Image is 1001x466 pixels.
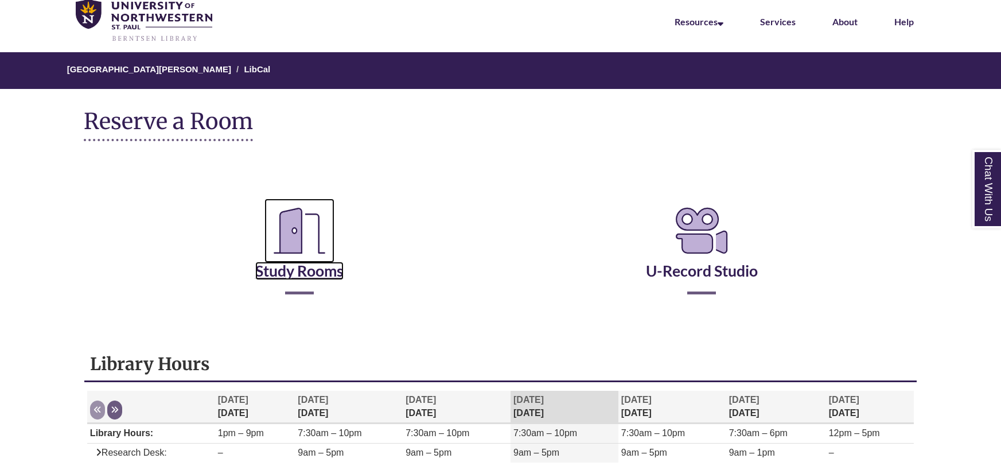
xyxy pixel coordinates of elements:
[87,424,215,444] td: Library Hours:
[90,448,167,457] span: Research Desk:
[295,391,403,424] th: [DATE]
[621,448,667,457] span: 9am – 5pm
[511,391,618,424] th: [DATE]
[406,395,436,405] span: [DATE]
[675,16,723,27] a: Resources
[298,448,344,457] span: 9am – 5pm
[760,16,796,27] a: Services
[84,170,917,328] div: Reserve a Room
[218,448,223,457] span: –
[729,395,759,405] span: [DATE]
[406,448,451,457] span: 9am – 5pm
[829,395,859,405] span: [DATE]
[829,428,880,438] span: 12pm – 5pm
[298,428,361,438] span: 7:30am – 10pm
[406,428,469,438] span: 7:30am – 10pm
[726,391,826,424] th: [DATE]
[729,448,775,457] span: 9am – 1pm
[255,233,344,280] a: Study Rooms
[513,428,577,438] span: 7:30am – 10pm
[646,233,758,280] a: U-Record Studio
[826,391,914,424] th: [DATE]
[298,395,328,405] span: [DATE]
[513,395,544,405] span: [DATE]
[403,391,511,424] th: [DATE]
[621,395,652,405] span: [DATE]
[67,64,231,74] a: [GEOGRAPHIC_DATA][PERSON_NAME]
[90,353,911,375] h1: Library Hours
[107,401,122,420] button: Next week
[621,428,685,438] span: 7:30am – 10pm
[618,391,726,424] th: [DATE]
[84,109,253,141] h1: Reserve a Room
[832,16,858,27] a: About
[218,395,248,405] span: [DATE]
[829,448,834,457] span: –
[513,448,559,457] span: 9am – 5pm
[244,64,270,74] a: LibCal
[894,16,914,27] a: Help
[90,401,105,420] button: Previous week
[729,428,788,438] span: 7:30am – 6pm
[84,52,917,89] nav: Breadcrumb
[218,428,264,438] span: 1pm – 9pm
[215,391,295,424] th: [DATE]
